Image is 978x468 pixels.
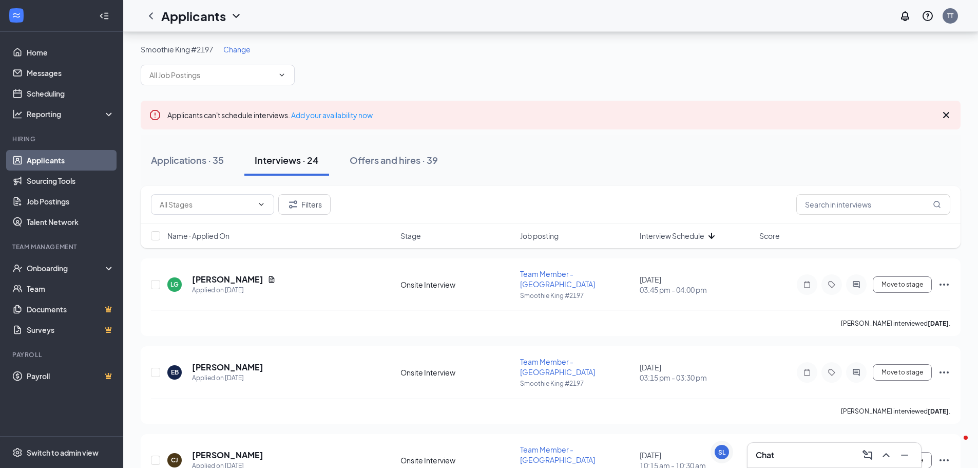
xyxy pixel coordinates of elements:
[291,110,373,120] a: Add your availability now
[12,135,112,143] div: Hiring
[27,212,114,232] a: Talent Network
[520,379,634,388] p: Smoothie King #2197
[880,449,892,461] svg: ChevronUp
[841,319,950,328] p: [PERSON_NAME] interviewed .
[898,449,911,461] svg: Minimize
[27,83,114,104] a: Scheduling
[149,69,274,81] input: All Job Postings
[400,231,421,241] span: Stage
[873,276,932,293] button: Move to stage
[881,281,923,288] span: Move to stage
[850,368,862,377] svg: ActiveChat
[278,71,286,79] svg: ChevronDown
[922,10,934,22] svg: QuestionInfo
[759,231,780,241] span: Score
[192,285,276,295] div: Applied on [DATE]
[12,350,112,359] div: Payroll
[640,362,753,383] div: [DATE]
[287,198,299,211] svg: Filter
[640,231,704,241] span: Interview Schedule
[145,10,157,22] svg: ChevronLeft
[192,450,263,461] h5: [PERSON_NAME]
[161,7,226,25] h1: Applicants
[11,10,22,21] svg: WorkstreamLogo
[27,299,114,320] a: DocumentsCrown
[27,150,114,171] a: Applicants
[12,263,23,273] svg: UserCheck
[99,11,109,21] svg: Collapse
[27,109,115,119] div: Reporting
[171,456,178,464] div: CJ
[756,450,774,461] h3: Chat
[938,278,950,291] svg: Ellipses
[861,449,874,461] svg: ComposeMessage
[350,154,438,166] div: Offers and hires · 39
[938,366,950,379] svg: Ellipses
[230,10,242,22] svg: ChevronDown
[928,407,949,415] b: [DATE]
[826,280,838,289] svg: Tag
[520,357,595,377] span: Team Member - [GEOGRAPHIC_DATA]
[278,194,331,215] button: Filter Filters
[141,45,213,54] span: Smoothie King #2197
[170,280,179,289] div: LG
[826,368,838,377] svg: Tag
[801,368,813,377] svg: Note
[841,407,950,416] p: [PERSON_NAME] interviewed .
[938,454,950,466] svg: Ellipses
[255,154,319,166] div: Interviews · 24
[27,42,114,63] a: Home
[520,269,595,289] span: Team Member - [GEOGRAPHIC_DATA]
[149,109,161,121] svg: Error
[27,320,114,340] a: SurveysCrown
[718,448,725,457] div: SL
[167,231,229,241] span: Name · Applied On
[796,194,950,215] input: Search in interviews
[943,433,968,458] iframe: Intercom live chat
[940,109,952,121] svg: Cross
[171,368,179,377] div: EB
[520,231,559,241] span: Job posting
[160,199,253,210] input: All Stages
[267,275,276,284] svg: Document
[12,242,112,251] div: Team Management
[192,274,263,285] h5: [PERSON_NAME]
[167,110,373,120] span: Applicants can't schedule interviews.
[27,447,99,458] div: Switch to admin view
[859,447,876,463] button: ComposeMessage
[27,191,114,212] a: Job Postings
[873,364,932,381] button: Move to stage
[947,11,953,20] div: TT
[223,45,251,54] span: Change
[878,447,894,463] button: ChevronUp
[881,369,923,376] span: Move to stage
[801,280,813,289] svg: Note
[896,447,913,463] button: Minimize
[640,274,753,295] div: [DATE]
[640,285,753,295] span: 03:45 pm - 04:00 pm
[257,200,265,209] svg: ChevronDown
[400,367,514,378] div: Onsite Interview
[928,320,949,327] b: [DATE]
[12,109,23,119] svg: Analysis
[27,278,114,299] a: Team
[850,280,862,289] svg: ActiveChat
[192,373,263,383] div: Applied on [DATE]
[27,63,114,83] a: Messages
[27,171,114,191] a: Sourcing Tools
[520,291,634,300] p: Smoothie King #2197
[151,154,224,166] div: Applications · 35
[705,230,718,242] svg: ArrowDown
[899,10,911,22] svg: Notifications
[400,455,514,465] div: Onsite Interview
[640,372,753,383] span: 03:15 pm - 03:30 pm
[520,445,595,464] span: Team Member - [GEOGRAPHIC_DATA]
[12,447,23,458] svg: Settings
[192,362,263,373] h5: [PERSON_NAME]
[27,263,106,273] div: Onboarding
[933,200,941,209] svg: MagnifyingGlass
[27,366,114,386] a: PayrollCrown
[400,279,514,290] div: Onsite Interview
